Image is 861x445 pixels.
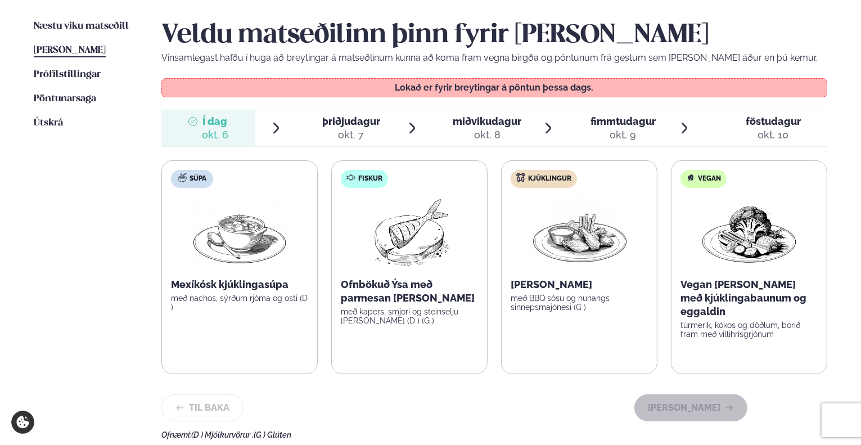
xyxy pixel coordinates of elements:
[341,307,478,325] p: með kapers, smjöri og steinselju [PERSON_NAME] (D ) (G )
[686,173,695,182] img: Vegan.svg
[511,294,648,312] p: með BBQ sósu og hunangs sinnepsmajónesi (G )
[746,115,801,127] span: föstudagur
[453,128,521,142] div: okt. 8
[358,174,382,183] span: Fiskur
[202,115,228,128] span: Í dag
[530,197,629,269] img: Chicken-wings-legs.png
[511,278,648,291] p: [PERSON_NAME]
[34,68,101,82] a: Prófílstillingar
[161,51,827,65] p: Vinsamlegast hafðu í huga að breytingar á matseðlinum kunna að koma fram vegna birgða og pöntunum...
[516,173,525,182] img: chicken.svg
[34,21,129,31] span: Næstu viku matseðill
[190,174,206,183] span: Súpa
[746,128,801,142] div: okt. 10
[191,430,254,439] span: (D ) Mjólkurvörur ,
[161,20,827,51] h2: Veldu matseðilinn þinn fyrir [PERSON_NAME]
[590,128,656,142] div: okt. 9
[171,278,308,291] p: Mexíkósk kjúklingasúpa
[34,44,106,57] a: [PERSON_NAME]
[34,92,96,106] a: Pöntunarsaga
[346,173,355,182] img: fish.svg
[34,46,106,55] span: [PERSON_NAME]
[11,411,34,434] a: Cookie settings
[173,83,816,92] p: Lokað er fyrir breytingar á pöntun þessa dags.
[161,430,827,439] div: Ofnæmi:
[190,197,289,269] img: Soup.png
[341,278,478,305] p: Ofnbökuð Ýsa með parmesan [PERSON_NAME]
[590,115,656,127] span: fimmtudagur
[680,278,818,318] p: Vegan [PERSON_NAME] með kjúklingabaunum og eggaldin
[202,128,228,142] div: okt. 6
[34,94,96,104] span: Pöntunarsaga
[34,70,101,79] span: Prófílstillingar
[698,174,721,183] span: Vegan
[322,128,380,142] div: okt. 7
[254,430,291,439] span: (G ) Glúten
[34,118,63,128] span: Útskrá
[700,197,799,269] img: Vegan.png
[360,197,459,269] img: Fish.png
[34,116,63,130] a: Útskrá
[34,20,129,33] a: Næstu viku matseðill
[161,394,244,421] button: Til baka
[171,294,308,312] p: með nachos, sýrðum rjóma og osti (D )
[528,174,571,183] span: Kjúklingur
[178,173,187,182] img: soup.svg
[453,115,521,127] span: miðvikudagur
[680,321,818,339] p: túrmerik, kókos og döðlum, borið fram með villihrísgrjónum
[322,115,380,127] span: þriðjudagur
[634,394,747,421] button: [PERSON_NAME]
